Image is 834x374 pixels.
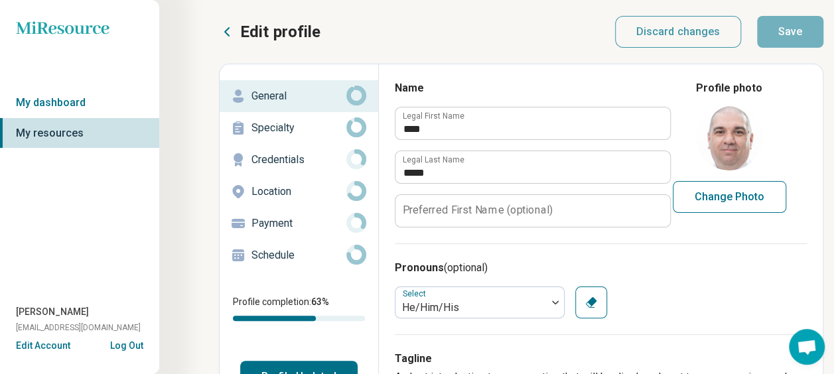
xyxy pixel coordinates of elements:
[251,216,346,231] p: Payment
[403,112,464,120] label: Legal First Name
[403,288,429,298] label: Select
[16,339,70,353] button: Edit Account
[311,296,329,307] span: 63 %
[220,239,378,271] a: Schedule
[403,156,464,164] label: Legal Last Name
[615,16,742,48] button: Discard changes
[789,329,825,365] div: Open chat
[251,88,346,104] p: General
[403,205,553,216] label: Preferred First Name (optional)
[219,21,320,42] button: Edit profile
[696,80,762,96] legend: Profile photo
[251,152,346,168] p: Credentials
[251,247,346,263] p: Schedule
[16,305,89,319] span: [PERSON_NAME]
[444,261,488,274] span: (optional)
[696,104,762,170] img: avatar image
[220,208,378,239] a: Payment
[220,176,378,208] a: Location
[110,339,143,349] button: Log Out
[673,181,786,213] button: Change Photo
[16,322,141,334] span: [EMAIL_ADDRESS][DOMAIN_NAME]
[395,260,807,276] h3: Pronouns
[402,300,540,316] div: He/Him/His
[251,184,346,200] p: Location
[251,120,346,136] p: Specialty
[220,144,378,176] a: Credentials
[395,80,669,96] h3: Name
[240,21,320,42] p: Edit profile
[220,287,378,329] div: Profile completion:
[757,16,823,48] button: Save
[220,80,378,112] a: General
[220,112,378,144] a: Specialty
[395,351,807,367] h3: Tagline
[233,316,365,321] div: Profile completion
